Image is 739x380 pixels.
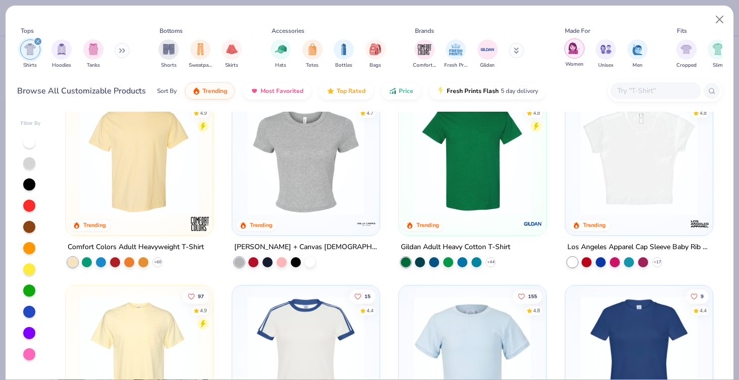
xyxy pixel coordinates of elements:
[338,43,349,55] img: Bottles Image
[306,62,319,69] span: Totes
[189,39,212,69] div: filter for Sweatpants
[200,109,207,117] div: 4.9
[513,289,542,303] button: Like
[226,43,238,55] img: Skirts Image
[327,87,335,95] img: TopRated.gif
[242,98,369,215] img: aa15adeb-cc10-480b-b531-6e6e449d5067
[680,43,692,55] img: Cropped Image
[429,82,546,100] button: Fresh Prints Flash5 day delivery
[250,87,258,95] img: most_fav.gif
[600,43,612,55] img: Unisex Image
[448,42,463,57] img: Fresh Prints Image
[444,62,467,69] span: Fresh Prints
[708,39,728,69] button: filter button
[157,86,177,96] div: Sort By
[51,39,72,69] div: filter for Hoodies
[185,82,235,100] button: Trending
[160,26,183,35] div: Bottoms
[447,87,499,95] span: Fresh Prints Flash
[200,307,207,314] div: 4.9
[417,42,432,57] img: Comfort Colors Image
[83,39,103,69] div: filter for Tanks
[334,39,354,69] button: filter button
[501,85,538,97] span: 5 day delivery
[51,39,72,69] button: filter button
[676,39,697,69] div: filter for Cropped
[523,214,543,234] img: Gildan logo
[596,39,616,69] div: filter for Unisex
[677,26,687,35] div: Fits
[415,26,434,35] div: Brands
[365,39,386,69] button: filter button
[480,42,495,57] img: Gildan Image
[364,294,371,299] span: 15
[487,259,494,265] span: + 44
[20,39,40,69] div: filter for Shirts
[161,62,177,69] span: Shorts
[565,61,584,68] span: Women
[480,62,495,69] span: Gildan
[202,87,227,95] span: Trending
[685,289,709,303] button: Like
[632,43,643,55] img: Men Image
[21,26,34,35] div: Tops
[575,98,703,215] img: b0603986-75a5-419a-97bc-283c66fe3a23
[23,62,37,69] span: Shirts
[365,39,386,69] div: filter for Bags
[565,26,590,35] div: Made For
[616,85,694,97] input: Try "T-Shirt"
[21,120,41,127] div: Filter By
[222,39,242,69] div: filter for Skirts
[708,39,728,69] div: filter for Slim
[195,43,206,55] img: Sweatpants Image
[653,259,661,265] span: + 17
[596,39,616,69] button: filter button
[335,62,352,69] span: Bottles
[478,39,498,69] div: filter for Gildan
[17,85,146,97] div: Browse All Customizable Products
[190,214,210,234] img: Comfort Colors logo
[349,289,376,303] button: Like
[700,307,707,314] div: 4.4
[627,39,648,69] div: filter for Men
[56,43,67,55] img: Hoodies Image
[413,62,436,69] span: Comfort Colors
[319,82,373,100] button: Top Rated
[366,109,374,117] div: 4.7
[183,289,209,303] button: Like
[366,307,374,314] div: 4.4
[689,214,709,234] img: Los Angeles Apparel logo
[154,259,162,265] span: + 60
[369,43,381,55] img: Bags Image
[627,39,648,69] button: filter button
[189,62,212,69] span: Sweatpants
[83,39,103,69] button: filter button
[192,87,200,95] img: trending.gif
[700,109,707,117] div: 4.8
[567,241,711,254] div: Los Angeles Apparel Cap Sleeve Baby Rib Crop Top
[87,62,100,69] span: Tanks
[528,294,537,299] span: 155
[598,62,613,69] span: Unisex
[533,307,540,314] div: 4.8
[409,98,536,215] img: db319196-8705-402d-8b46-62aaa07ed94f
[159,39,179,69] div: filter for Shorts
[356,214,377,234] img: Bella + Canvas logo
[271,39,291,69] div: filter for Hats
[20,39,40,69] button: filter button
[88,43,99,55] img: Tanks Image
[713,62,723,69] span: Slim
[413,39,436,69] button: filter button
[632,62,643,69] span: Men
[68,241,204,254] div: Comfort Colors Adult Heavyweight T-Shirt
[302,39,323,69] button: filter button
[444,39,467,69] div: filter for Fresh Prints
[444,39,467,69] button: filter button
[381,82,421,100] button: Price
[222,39,242,69] button: filter button
[369,98,497,215] img: 28425ec1-0436-412d-a053-7d6557a5cd09
[369,62,381,69] span: Bags
[564,38,585,68] div: filter for Women
[163,43,175,55] img: Shorts Image
[478,39,498,69] button: filter button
